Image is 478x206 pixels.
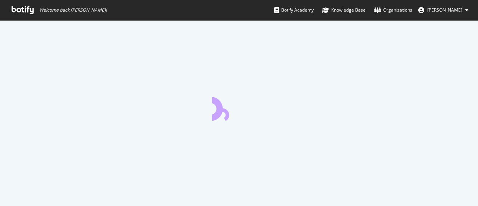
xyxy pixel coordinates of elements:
div: animation [212,94,266,121]
span: Welcome back, [PERSON_NAME] ! [39,7,107,13]
span: Michael Boulter [427,7,462,13]
div: Knowledge Base [322,6,366,14]
div: Botify Academy [274,6,314,14]
button: [PERSON_NAME] [412,4,474,16]
div: Organizations [374,6,412,14]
